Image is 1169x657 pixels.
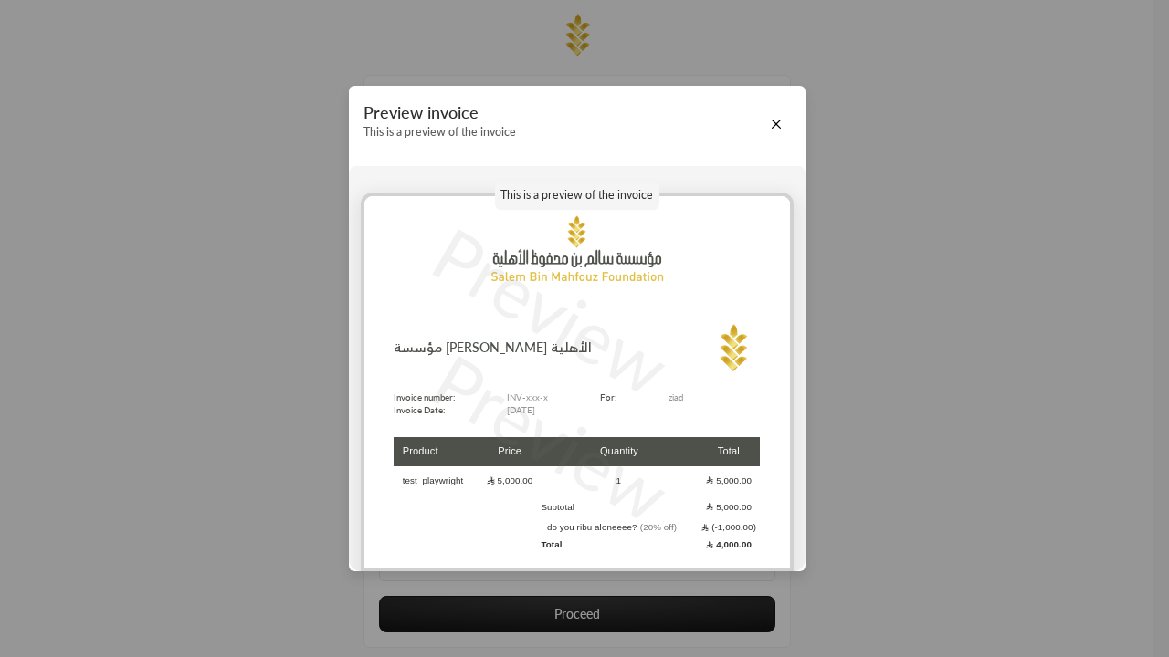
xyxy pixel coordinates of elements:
p: This is a preview of the invoice [495,182,659,211]
td: 5,000.00 [698,468,760,493]
p: Invoice number: [394,391,455,404]
p: ziad [669,391,760,404]
td: do you ribu aloneeee? [541,521,697,534]
td: (-1,000.00) [698,521,760,534]
p: Preview [413,326,689,548]
td: 5,000.00 [479,468,541,493]
img: hdromg_oukvb.png [364,196,790,306]
th: Product [394,437,479,467]
p: Preview [413,199,689,422]
td: test_playwright [394,468,479,493]
p: مؤسسة [PERSON_NAME] الأهلية [394,339,592,358]
p: This is a preview of the invoice [363,126,516,140]
span: (20% off) [640,522,677,532]
p: Preview invoice [363,103,516,123]
td: 5,000.00 [698,495,760,519]
td: Subtotal [541,495,697,519]
th: Total [698,437,760,467]
button: Close [766,114,786,134]
table: Products [394,435,760,557]
td: 4,000.00 [698,536,760,554]
p: Invoice Date: [394,403,455,417]
img: Logo [705,321,760,376]
td: Total [541,536,697,554]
